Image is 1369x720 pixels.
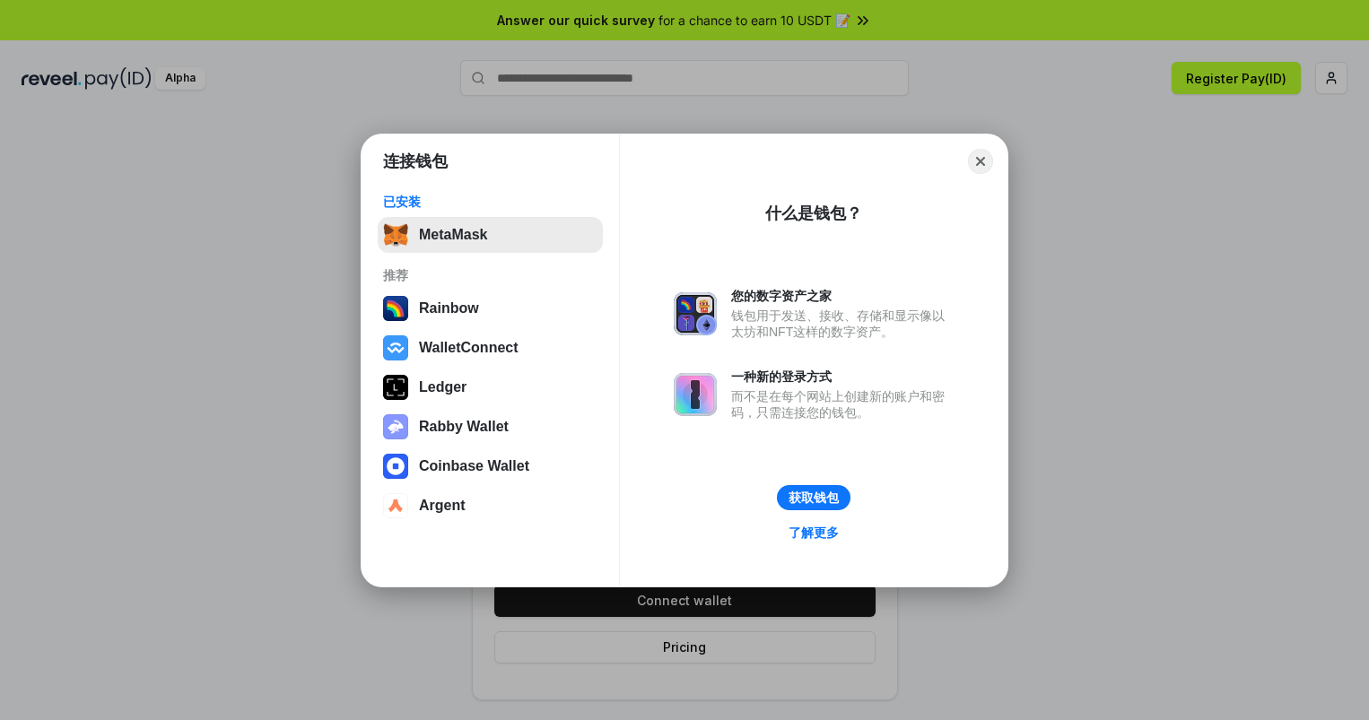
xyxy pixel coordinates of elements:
button: WalletConnect [378,330,603,366]
button: Rainbow [378,291,603,326]
h1: 连接钱包 [383,151,448,172]
div: MetaMask [419,227,487,243]
img: svg+xml,%3Csvg%20width%3D%22120%22%20height%3D%22120%22%20viewBox%3D%220%200%20120%20120%22%20fil... [383,296,408,321]
div: Ledger [419,379,467,395]
div: Rainbow [419,300,479,317]
div: Argent [419,498,466,514]
button: Ledger [378,369,603,405]
button: Argent [378,488,603,524]
img: svg+xml,%3Csvg%20width%3D%2228%22%20height%3D%2228%22%20viewBox%3D%220%200%2028%2028%22%20fill%3D... [383,454,408,479]
div: Rabby Wallet [419,419,509,435]
img: svg+xml,%3Csvg%20xmlns%3D%22http%3A%2F%2Fwww.w3.org%2F2000%2Fsvg%22%20width%3D%2228%22%20height%3... [383,375,408,400]
a: 了解更多 [778,521,850,544]
div: 您的数字资产之家 [731,288,954,304]
button: 获取钱包 [777,485,850,510]
div: 了解更多 [789,525,839,541]
img: svg+xml,%3Csvg%20width%3D%2228%22%20height%3D%2228%22%20viewBox%3D%220%200%2028%2028%22%20fill%3D... [383,335,408,360]
button: Rabby Wallet [378,409,603,445]
div: 获取钱包 [789,490,839,506]
button: Close [968,149,993,174]
img: svg+xml,%3Csvg%20width%3D%2228%22%20height%3D%2228%22%20viewBox%3D%220%200%2028%2028%22%20fill%3D... [383,493,408,518]
img: svg+xml,%3Csvg%20xmlns%3D%22http%3A%2F%2Fwww.w3.org%2F2000%2Fsvg%22%20fill%3D%22none%22%20viewBox... [674,373,717,416]
div: 而不是在每个网站上创建新的账户和密码，只需连接您的钱包。 [731,388,954,421]
img: svg+xml,%3Csvg%20fill%3D%22none%22%20height%3D%2233%22%20viewBox%3D%220%200%2035%2033%22%20width%... [383,222,408,247]
div: 钱包用于发送、接收、存储和显示像以太坊和NFT这样的数字资产。 [731,308,954,340]
div: 推荐 [383,267,597,283]
div: 已安装 [383,194,597,210]
div: WalletConnect [419,340,519,356]
img: svg+xml,%3Csvg%20xmlns%3D%22http%3A%2F%2Fwww.w3.org%2F2000%2Fsvg%22%20fill%3D%22none%22%20viewBox... [383,414,408,439]
div: 什么是钱包？ [765,203,862,224]
button: Coinbase Wallet [378,448,603,484]
div: Coinbase Wallet [419,458,529,474]
button: MetaMask [378,217,603,253]
img: svg+xml,%3Csvg%20xmlns%3D%22http%3A%2F%2Fwww.w3.org%2F2000%2Fsvg%22%20fill%3D%22none%22%20viewBox... [674,292,717,335]
div: 一种新的登录方式 [731,369,954,385]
